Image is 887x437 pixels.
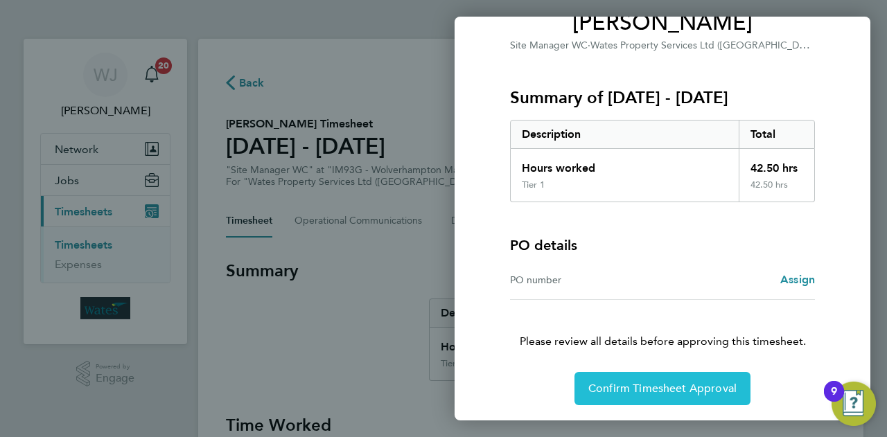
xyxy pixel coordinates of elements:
div: Summary of 13 - 19 Sep 2025 [510,120,815,202]
button: Open Resource Center, 9 new notifications [832,382,876,426]
p: Please review all details before approving this timesheet. [493,300,832,350]
span: Confirm Timesheet Approval [588,382,737,395]
h3: Summary of [DATE] - [DATE] [510,87,815,109]
span: · [588,39,590,51]
div: 42.50 hrs [739,149,815,179]
div: 42.50 hrs [739,179,815,202]
a: Assign [780,271,815,288]
button: Confirm Timesheet Approval [574,372,750,405]
div: Description [511,121,739,148]
h4: PO details [510,235,577,255]
div: Tier 1 [522,179,545,190]
span: Assign [780,273,815,286]
span: Wates Property Services Ltd ([GEOGRAPHIC_DATA]) [590,38,822,51]
div: Hours worked [511,149,739,179]
span: Site Manager WC [510,39,588,51]
div: PO number [510,271,662,288]
div: 9 [831,391,837,409]
span: [PERSON_NAME] [510,9,815,37]
div: Total [739,121,815,148]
